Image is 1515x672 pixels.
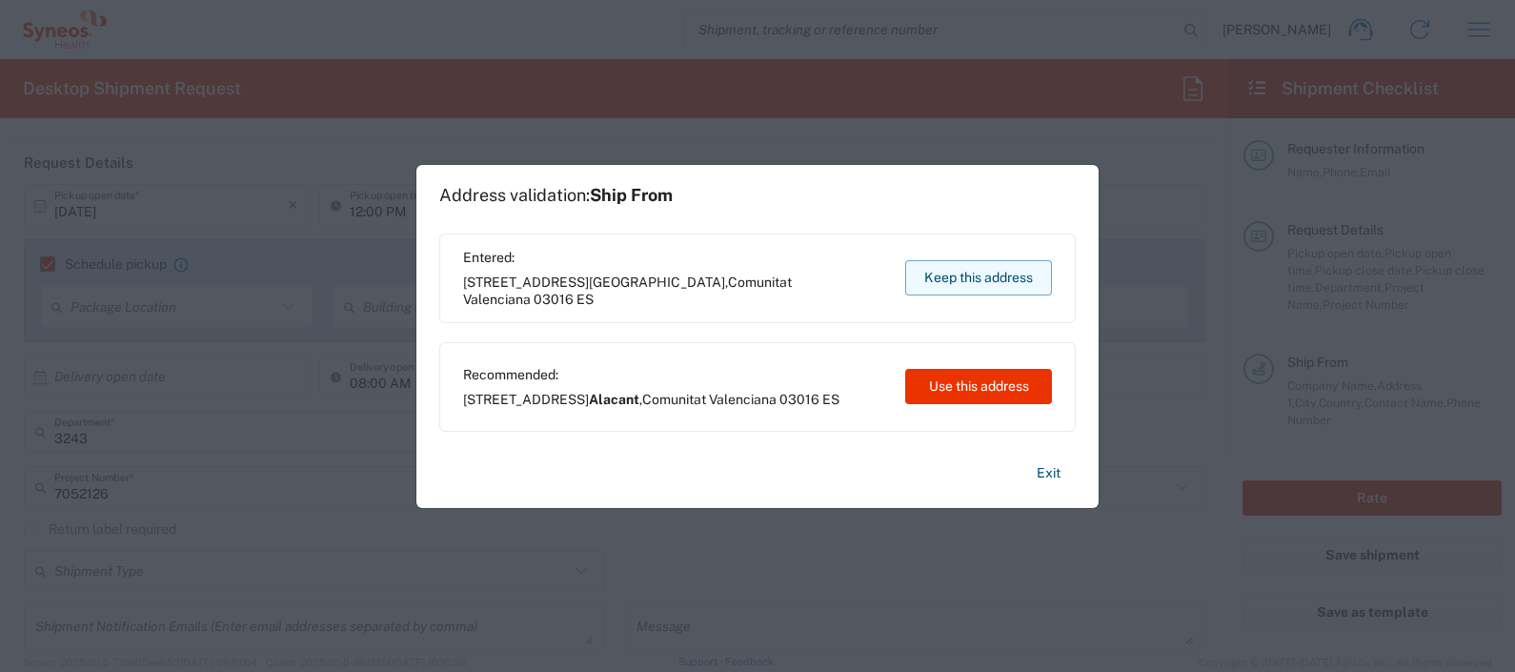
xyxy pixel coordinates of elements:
[779,392,819,407] span: 03016
[463,391,839,408] span: [STREET_ADDRESS] ,
[463,249,887,266] span: Entered:
[1021,457,1076,490] button: Exit
[589,275,725,290] span: [GEOGRAPHIC_DATA]
[534,292,574,307] span: 03016
[905,369,1052,404] button: Use this address
[463,366,839,383] span: Recommended:
[590,185,673,205] span: Ship From
[589,392,639,407] span: Alacant
[905,260,1052,295] button: Keep this address
[439,185,673,206] h1: Address validation:
[642,392,777,407] span: Comunitat Valenciana
[822,392,839,407] span: ES
[576,292,594,307] span: ES
[463,274,887,308] span: [STREET_ADDRESS] ,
